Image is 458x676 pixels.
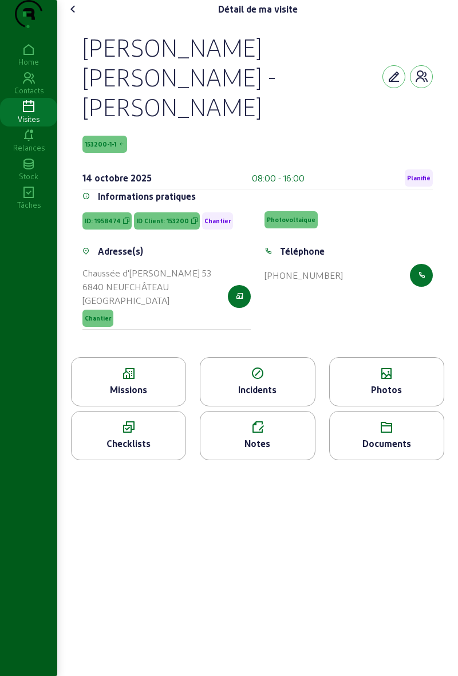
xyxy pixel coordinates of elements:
div: Incidents [200,383,314,397]
span: ID Client: 153200 [136,217,189,225]
div: Checklists [72,437,185,450]
div: [PERSON_NAME] [PERSON_NAME] - [PERSON_NAME] [82,32,382,121]
div: Documents [330,437,444,450]
div: Téléphone [280,244,325,258]
div: Chaussée d'[PERSON_NAME] 53 [82,266,211,280]
span: Photovoltaique [267,216,315,224]
div: [GEOGRAPHIC_DATA] [82,294,211,307]
div: [PHONE_NUMBER] [264,268,343,282]
div: 6840 NEUFCHÂTEAU [82,280,211,294]
div: Informations pratiques [98,189,196,203]
div: Notes [200,437,314,450]
span: ID: 1958474 [85,217,121,225]
div: Adresse(s) [98,244,143,258]
div: Missions [72,383,185,397]
div: 08:00 - 16:00 [252,171,305,185]
div: Détail de ma visite [218,2,298,16]
span: Chantier [204,217,231,225]
span: Planifié [407,174,431,182]
span: 153200-1-1 [85,140,116,148]
div: 14 octobre 2025 [82,171,152,185]
div: Photos [330,383,444,397]
span: Chantier [85,314,111,322]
